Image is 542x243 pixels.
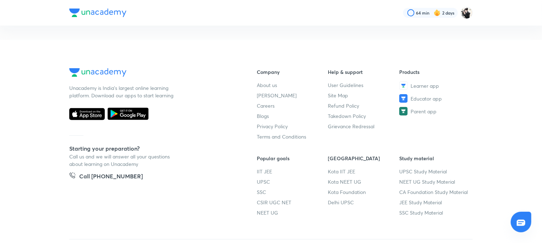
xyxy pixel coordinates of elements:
a: Company Logo [69,68,234,79]
a: Terms and Conditions [257,133,328,140]
a: IIT JEE [257,168,328,175]
a: Parent app [399,107,471,115]
img: Company Logo [69,9,126,17]
img: Parent app [399,107,408,115]
a: Takedown Policy [328,112,400,120]
img: Educator app [399,94,408,103]
h6: Company [257,68,328,76]
span: Learner app [411,82,439,90]
a: Blogs [257,112,328,120]
h6: Products [399,68,471,76]
a: SSC [257,188,328,196]
a: Delhi UPSC [328,199,400,206]
h5: Call [PHONE_NUMBER] [79,172,143,182]
h6: Help & support [328,68,400,76]
span: Parent app [411,108,437,115]
a: UPSC [257,178,328,185]
h6: Popular goals [257,155,328,162]
img: streak [434,9,441,16]
a: Careers [257,102,328,109]
h6: [GEOGRAPHIC_DATA] [328,155,400,162]
a: Kota Foundation [328,188,400,196]
a: NEET UG [257,209,328,216]
a: About us [257,81,328,89]
a: UPSC Study Material [399,168,471,175]
a: CSIR UGC NET [257,199,328,206]
a: Refund Policy [328,102,400,109]
h5: Starting your preparation? [69,144,234,153]
a: Call [PHONE_NUMBER] [69,172,143,182]
img: Company Logo [69,68,126,77]
span: Educator app [411,95,442,102]
a: User Guidelines [328,81,400,89]
a: JEE Study Material [399,199,471,206]
a: Grievance Redressal [328,123,400,130]
img: Lucky verma [461,7,473,19]
a: Educator app [399,94,471,103]
a: Learner app [399,81,471,90]
a: CA Foundation Study Material [399,188,471,196]
a: [PERSON_NAME] [257,92,328,99]
a: Site Map [328,92,400,99]
a: Privacy Policy [257,123,328,130]
img: Learner app [399,81,408,90]
a: Kota NEET UG [328,178,400,185]
a: NEET UG Study Material [399,178,471,185]
a: Kota IIT JEE [328,168,400,175]
span: Careers [257,102,275,109]
p: Unacademy is India’s largest online learning platform. Download our apps to start learning [69,84,176,99]
h6: Study material [399,155,471,162]
p: Call us and we will answer all your questions about learning on Unacademy [69,153,176,168]
a: SSC Study Material [399,209,471,216]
